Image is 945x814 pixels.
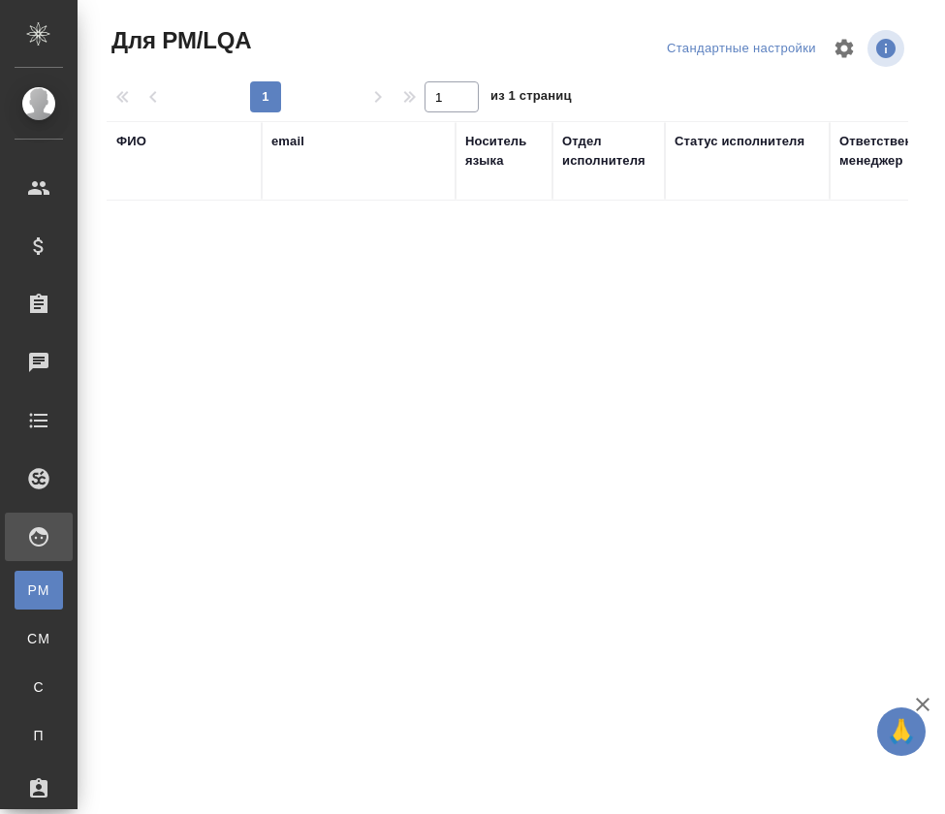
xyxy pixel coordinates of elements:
[107,25,251,56] span: Для PM/LQA
[15,716,63,755] a: П
[24,629,53,648] span: CM
[877,707,926,756] button: 🙏
[116,132,146,151] div: ФИО
[490,84,572,112] span: из 1 страниц
[867,30,908,67] span: Посмотреть информацию
[271,132,304,151] div: email
[465,132,543,171] div: Носитель языка
[24,726,53,745] span: П
[662,34,821,64] div: split button
[839,132,939,171] div: Ответственный менеджер
[24,677,53,697] span: С
[24,580,53,600] span: PM
[885,711,918,752] span: 🙏
[562,132,655,171] div: Отдел исполнителя
[15,571,63,610] a: PM
[821,25,867,72] span: Настроить таблицу
[675,132,804,151] div: Статус исполнителя
[15,668,63,706] a: С
[15,619,63,658] a: CM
